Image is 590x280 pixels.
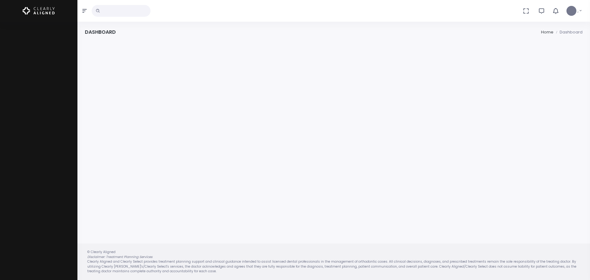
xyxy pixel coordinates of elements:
[23,4,55,17] img: Logo Horizontal
[81,250,586,274] div: © Clearly Aligned Clearly Aligned and Clearly Select provides treatment planning support and clin...
[553,29,583,35] li: Dashboard
[541,29,553,35] li: Home
[85,29,116,35] h4: Dashboard
[87,255,152,259] em: Disclaimer: Treatment Planning Services
[578,8,579,14] span: ,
